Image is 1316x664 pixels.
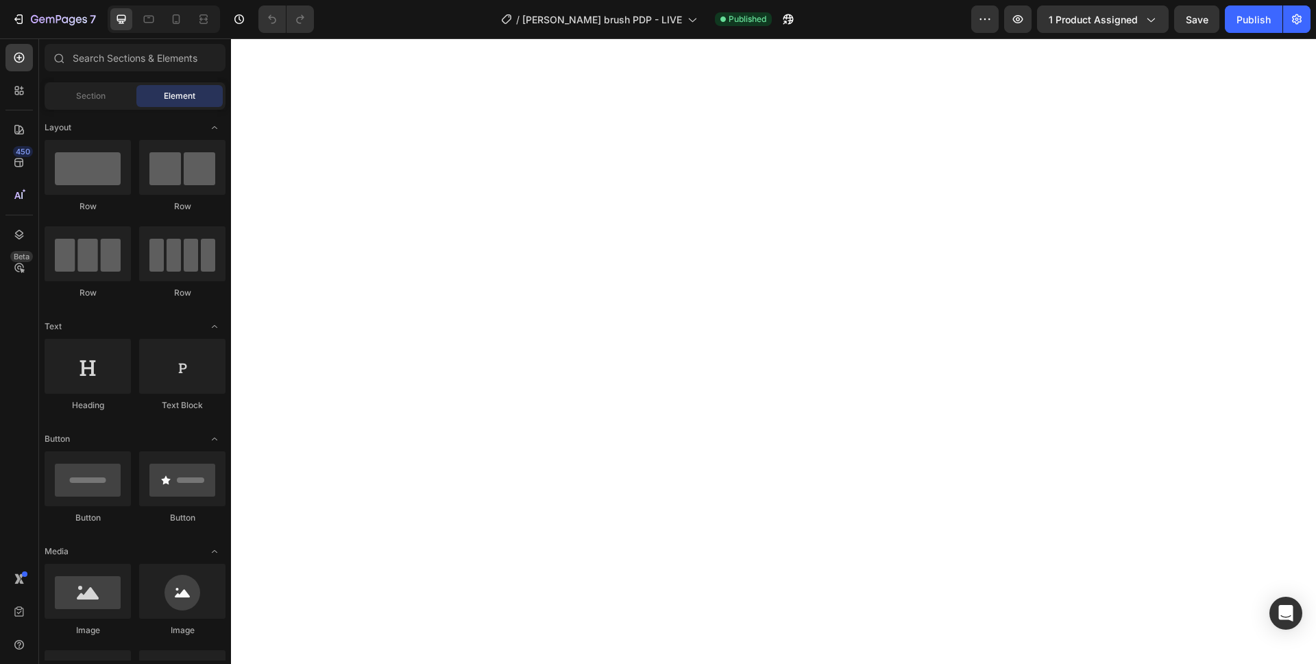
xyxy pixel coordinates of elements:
[1186,14,1208,25] span: Save
[1269,597,1302,630] div: Open Intercom Messenger
[1049,12,1138,27] span: 1 product assigned
[729,13,766,25] span: Published
[204,316,226,337] span: Toggle open
[139,624,226,637] div: Image
[204,541,226,562] span: Toggle open
[139,399,226,412] div: Text Block
[10,251,33,262] div: Beta
[139,287,226,299] div: Row
[516,12,520,27] span: /
[139,200,226,213] div: Row
[45,287,131,299] div: Row
[45,320,62,333] span: Text
[45,545,69,558] span: Media
[45,624,131,637] div: Image
[45,200,131,213] div: Row
[522,12,682,27] span: [PERSON_NAME] brush PDP - LIVE
[258,5,314,33] div: Undo/Redo
[5,5,102,33] button: 7
[45,44,226,71] input: Search Sections & Elements
[45,121,71,134] span: Layout
[164,90,195,102] span: Element
[1174,5,1219,33] button: Save
[45,399,131,412] div: Heading
[13,146,33,157] div: 450
[204,117,226,139] span: Toggle open
[45,512,131,524] div: Button
[90,11,96,27] p: 7
[76,90,106,102] span: Section
[1236,12,1271,27] div: Publish
[139,512,226,524] div: Button
[1225,5,1282,33] button: Publish
[231,38,1316,664] iframe: Design area
[204,428,226,450] span: Toggle open
[45,433,70,445] span: Button
[1037,5,1169,33] button: 1 product assigned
